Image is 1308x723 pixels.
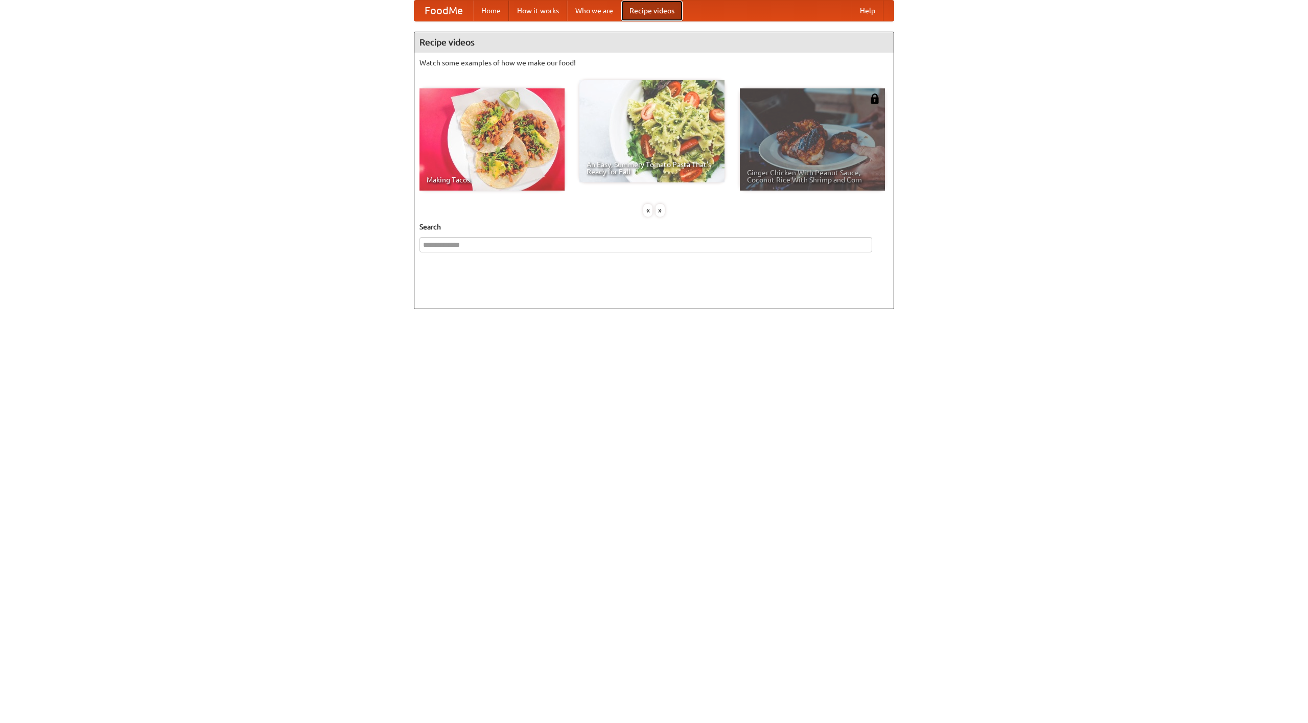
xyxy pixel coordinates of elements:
span: An Easy, Summery Tomato Pasta That's Ready for Fall [587,161,717,175]
a: Who we are [567,1,621,21]
div: » [656,204,665,217]
h5: Search [419,222,889,232]
p: Watch some examples of how we make our food! [419,58,889,68]
h4: Recipe videos [414,32,894,53]
span: Making Tacos [427,176,557,183]
a: FoodMe [414,1,473,21]
a: Help [852,1,883,21]
a: Home [473,1,509,21]
img: 483408.png [870,94,880,104]
a: An Easy, Summery Tomato Pasta That's Ready for Fall [579,80,725,182]
a: Recipe videos [621,1,683,21]
a: How it works [509,1,567,21]
a: Making Tacos [419,88,565,191]
div: « [643,204,652,217]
